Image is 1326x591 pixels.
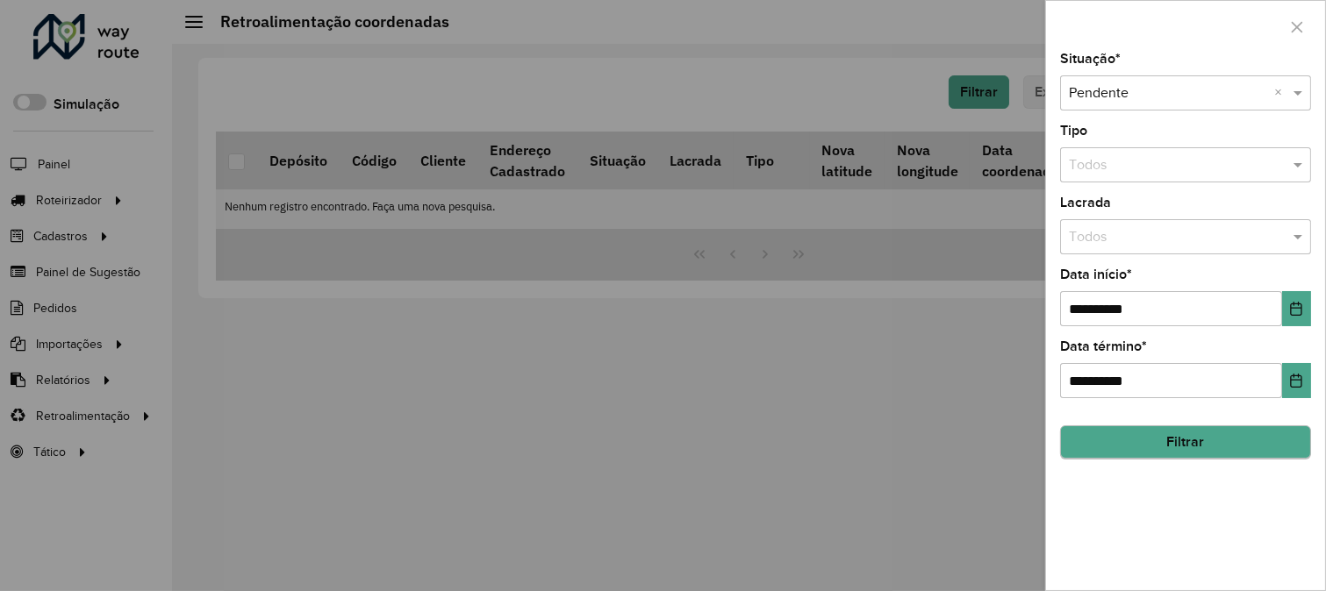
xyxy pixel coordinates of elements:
[1060,48,1121,69] label: Situação
[1282,291,1311,326] button: Choose Date
[1060,192,1111,213] label: Lacrada
[1060,264,1132,285] label: Data início
[1060,425,1311,459] button: Filtrar
[1060,336,1147,357] label: Data término
[1282,363,1311,398] button: Choose Date
[1274,82,1289,103] span: Clear all
[1060,120,1087,141] label: Tipo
